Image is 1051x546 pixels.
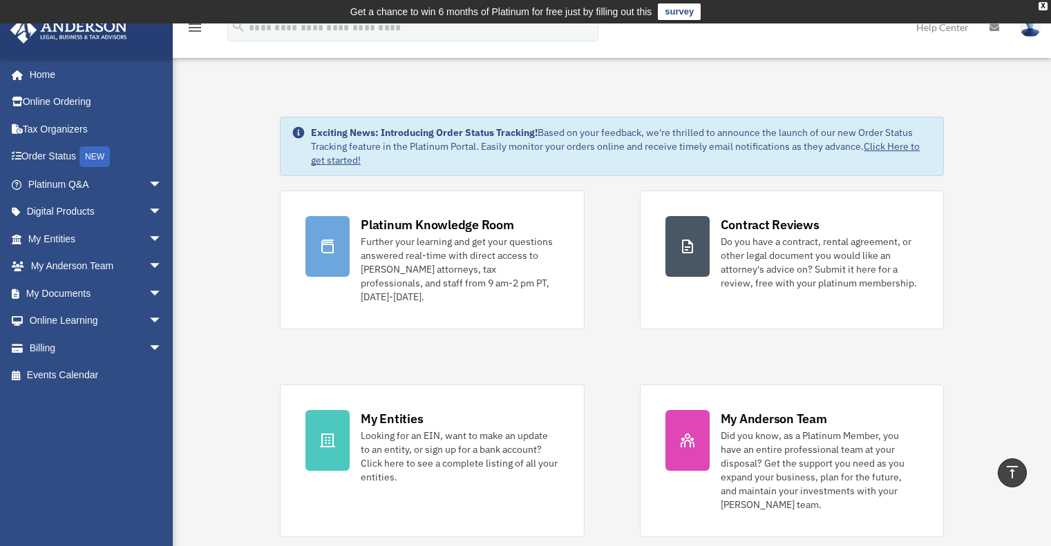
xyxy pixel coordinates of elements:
[280,384,584,537] a: My Entities Looking for an EIN, want to make an update to an entity, or sign up for a bank accoun...
[79,146,110,167] div: NEW
[10,307,183,335] a: Online Learningarrow_drop_down
[640,191,944,329] a: Contract Reviews Do you have a contract, rental agreement, or other legal document you would like...
[187,24,203,36] a: menu
[361,429,558,484] div: Looking for an EIN, want to make an update to an entity, or sign up for a bank account? Click her...
[361,216,514,233] div: Platinum Knowledge Room
[10,170,183,198] a: Platinum Q&Aarrow_drop_down
[10,143,183,171] a: Order StatusNEW
[721,410,827,427] div: My Anderson Team
[361,410,423,427] div: My Entities
[149,170,176,199] span: arrow_drop_down
[231,19,246,34] i: search
[658,3,701,20] a: survey
[311,140,920,166] a: Click Here to get started!
[149,225,176,253] span: arrow_drop_down
[1039,2,1048,10] div: close
[187,19,203,36] i: menu
[149,253,176,281] span: arrow_drop_down
[10,280,183,307] a: My Documentsarrow_drop_down
[361,235,558,304] div: Further your learning and get your questions answered real-time with direct access to [PERSON_NAM...
[1004,464,1021,480] i: vertical_align_top
[311,126,932,167] div: Based on your feedback, we're thrilled to announce the launch of our new Order Status Tracking fe...
[149,307,176,335] span: arrow_drop_down
[149,280,176,308] span: arrow_drop_down
[721,216,820,233] div: Contract Reviews
[10,115,183,143] a: Tax Organizers
[10,88,183,116] a: Online Ordering
[149,198,176,226] span: arrow_drop_down
[6,17,131,43] img: Anderson Advisors Platinum Portal
[721,235,918,290] div: Do you have a contract, rental agreement, or other legal document you would like an attorney's ad...
[280,191,584,329] a: Platinum Knowledge Room Further your learning and get your questions answered real-time with dire...
[10,198,183,226] a: Digital Productsarrow_drop_down
[640,384,944,537] a: My Anderson Team Did you know, as a Platinum Member, you have an entire professional team at your...
[721,429,918,511] div: Did you know, as a Platinum Member, you have an entire professional team at your disposal? Get th...
[10,61,176,88] a: Home
[311,126,538,139] strong: Exciting News: Introducing Order Status Tracking!
[1020,17,1041,37] img: User Pic
[998,458,1027,487] a: vertical_align_top
[149,334,176,362] span: arrow_drop_down
[10,362,183,389] a: Events Calendar
[10,334,183,362] a: Billingarrow_drop_down
[10,253,183,280] a: My Anderson Teamarrow_drop_down
[10,225,183,253] a: My Entitiesarrow_drop_down
[350,3,652,20] div: Get a chance to win 6 months of Platinum for free just by filling out this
